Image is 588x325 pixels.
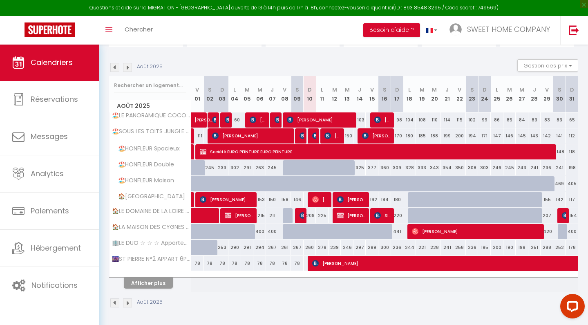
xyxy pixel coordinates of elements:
[403,128,416,143] div: 180
[395,86,399,94] abbr: D
[516,76,528,112] th: 27
[228,76,241,112] th: 04
[491,160,503,175] div: 246
[366,76,378,112] th: 15
[391,160,404,175] div: 309
[412,224,543,239] span: [PERSON_NAME]
[428,128,441,143] div: 188
[225,112,229,128] span: [PERSON_NAME]
[562,208,566,223] span: [PERSON_NAME]
[332,86,337,94] abbr: M
[570,86,574,94] abbr: D
[378,240,391,255] div: 300
[266,208,279,223] div: 211
[420,86,425,94] abbr: M
[111,224,192,230] span: 🏠LA MAISON DES CYGNES +JACUZZI ☆ ☆ ☆
[378,76,391,112] th: 16
[300,208,304,223] span: [PERSON_NAME]
[228,112,241,128] div: 60
[304,76,316,112] th: 10
[516,160,528,175] div: 243
[111,128,192,134] span: 🏖️SOUS LES TOITS JUNGLE ☆ ☆ ☆
[291,192,304,207] div: 146
[566,128,578,143] div: 112
[553,76,566,112] th: 30
[216,76,229,112] th: 03
[408,86,411,94] abbr: L
[366,240,378,255] div: 299
[291,256,304,271] div: 78
[31,94,78,104] span: Réservations
[533,86,536,94] abbr: J
[503,128,516,143] div: 146
[491,112,503,128] div: 86
[241,240,254,255] div: 291
[266,256,279,271] div: 78
[300,128,304,143] span: [PERSON_NAME]
[266,160,279,175] div: 245
[391,76,404,112] th: 17
[470,86,474,94] abbr: S
[111,144,182,153] span: 🏖️HONFLEUR Spacieux
[345,86,350,94] abbr: M
[253,76,266,112] th: 06
[553,128,566,143] div: 141
[441,76,454,112] th: 21
[541,192,553,207] div: 155
[363,23,420,37] button: Besoin d'aide ?
[541,208,553,223] div: 207
[443,16,560,45] a: ... SWEET HOME COMPANY
[278,192,291,207] div: 158
[553,112,566,128] div: 83
[541,112,553,128] div: 83
[31,57,73,67] span: Calendriers
[253,208,266,223] div: 215
[453,240,466,255] div: 258
[566,144,578,159] div: 118
[191,76,204,112] th: 01
[253,256,266,271] div: 78
[478,128,491,143] div: 171
[528,240,541,255] div: 251
[125,25,153,34] span: Chercher
[517,59,578,72] button: Gestion des prix
[553,176,566,191] div: 469
[541,240,553,255] div: 288
[316,76,329,112] th: 11
[110,100,191,112] span: Août 2025
[253,240,266,255] div: 294
[491,240,503,255] div: 200
[566,240,578,255] div: 178
[545,86,549,94] abbr: V
[566,76,578,112] th: 31
[266,192,279,207] div: 150
[31,131,68,141] span: Messages
[353,112,366,128] div: 103
[114,78,186,93] input: Rechercher un logement...
[203,256,216,271] div: 78
[528,128,541,143] div: 143
[195,108,213,123] span: [PERSON_NAME]
[233,86,236,94] abbr: L
[228,240,241,255] div: 290
[403,112,416,128] div: 104
[516,112,528,128] div: 84
[295,86,299,94] abbr: S
[441,160,454,175] div: 354
[416,128,429,143] div: 185
[491,128,503,143] div: 147
[191,112,204,128] a: [PERSON_NAME]
[366,192,378,207] div: 192
[403,76,416,112] th: 18
[287,112,354,128] span: [PERSON_NAME]
[445,86,449,94] abbr: J
[362,128,391,143] span: [PERSON_NAME]
[191,256,204,271] div: 78
[553,240,566,255] div: 252
[216,240,229,255] div: 253
[453,112,466,128] div: 115
[111,240,192,246] span: 🏢LE DUO ☆ ☆ ☆ Appartements Hypercentre [GEOGRAPHIC_DATA]
[453,160,466,175] div: 350
[271,86,274,94] abbr: J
